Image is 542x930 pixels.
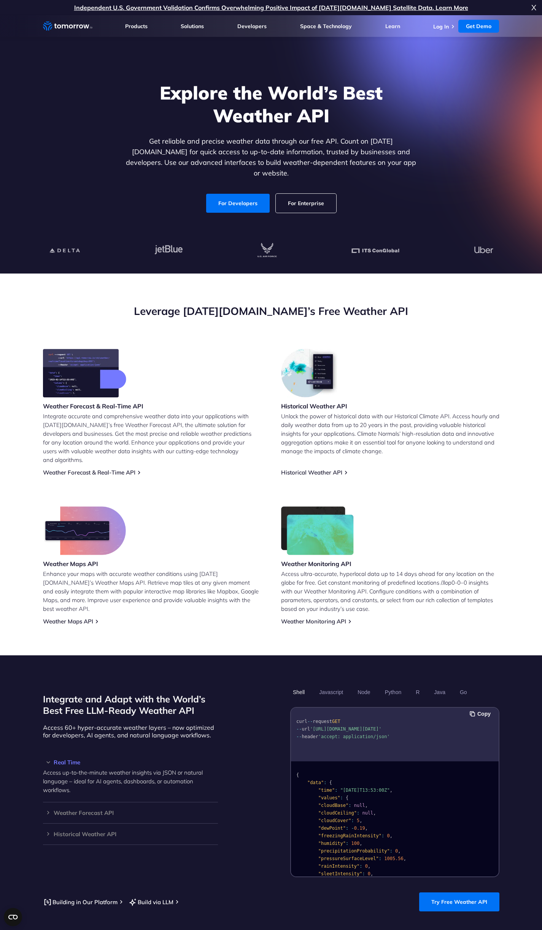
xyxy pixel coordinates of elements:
[281,412,499,456] p: Unlock the power of historical data with our Historical Climate API. Access hourly and daily weat...
[403,856,406,861] span: ,
[318,864,359,869] span: "rainIntensity"
[362,871,365,876] span: :
[381,833,384,838] span: :
[125,23,148,30] a: Products
[395,848,398,854] span: 0
[367,864,370,869] span: ,
[128,897,173,907] a: Build via LLM
[276,194,336,213] a: For Enterprise
[43,21,92,32] a: Home link
[296,734,302,739] span: --
[307,719,312,724] span: --
[43,897,118,907] a: Building in Our Platform
[359,841,362,846] span: ,
[365,826,367,831] span: ,
[354,803,365,808] span: null
[365,803,367,808] span: ,
[362,810,373,816] span: null
[370,871,373,876] span: ,
[470,710,493,718] button: Copy
[318,803,348,808] span: "cloudBase"
[310,726,381,732] span: '[URL][DOMAIN_NAME][DATE]'
[206,194,270,213] a: For Developers
[367,871,370,876] span: 0
[329,780,332,785] span: {
[237,23,267,30] a: Developers
[318,795,340,800] span: "values"
[332,719,340,724] span: GET
[382,686,404,699] button: Python
[43,560,126,568] h3: Weather Maps API
[324,780,326,785] span: :
[43,618,93,625] a: Weather Maps API
[318,833,381,838] span: "freezingRainIntensity"
[124,136,418,179] p: Get reliable and precise weather data through our free API. Count on [DATE][DOMAIN_NAME] for quic...
[318,841,345,846] span: "humidity"
[413,686,422,699] button: R
[281,402,347,410] h3: Historical Weather API
[318,734,389,739] span: 'accept: application/json'
[43,402,143,410] h3: Weather Forecast & Real-Time API
[365,864,367,869] span: 0
[43,304,499,318] h2: Leverage [DATE][DOMAIN_NAME]’s Free Weather API
[389,833,392,838] span: ,
[281,569,499,613] p: Access ultra-accurate, hyperlocal data up to 14 days ahead for any location on the globe for free...
[313,719,332,724] span: request
[389,788,392,793] span: ,
[43,759,218,765] h3: Real Time
[387,833,389,838] span: 0
[316,686,346,699] button: Javascript
[433,23,449,30] a: Log In
[318,848,389,854] span: "precipitationProbability"
[281,618,346,625] a: Weather Monitoring API
[318,871,362,876] span: "sleetIntensity"
[389,848,392,854] span: :
[302,726,310,732] span: url
[296,726,302,732] span: --
[378,856,381,861] span: :
[74,4,468,11] a: Independent U.S. Government Validation Confirms Overwhelming Positive Impact of [DATE][DOMAIN_NAM...
[181,23,204,30] a: Solutions
[340,795,343,800] span: :
[356,818,359,823] span: 5
[281,560,354,568] h3: Weather Monitoring API
[458,20,499,33] a: Get Demo
[43,724,218,739] p: Access 60+ hyper-accurate weather layers – now optimized for developers, AI agents, and natural l...
[43,831,218,837] h3: Historical Weather API
[340,788,389,793] span: "[DATE]T13:53:00Z"
[398,848,401,854] span: ,
[359,818,362,823] span: ,
[43,693,218,716] h2: Integrate and Adapt with the World’s Best Free LLM-Ready Weather API
[457,686,469,699] button: Go
[356,810,359,816] span: :
[373,810,376,816] span: ,
[300,23,352,30] a: Space & Technology
[431,686,448,699] button: Java
[385,23,400,30] a: Learn
[354,826,365,831] span: 0.19
[318,818,351,823] span: "cloudCover"
[307,780,323,785] span: "data"
[335,788,337,793] span: :
[318,826,345,831] span: "dewPoint"
[43,768,218,794] p: Access up-to-the-minute weather insights via JSON or natural language – ideal for AI agents, dash...
[318,810,356,816] span: "cloudCeiling"
[43,469,135,476] a: Weather Forecast & Real-Time API
[351,818,354,823] span: :
[281,469,342,476] a: Historical Weather API
[43,810,218,816] h3: Weather Forecast API
[348,803,351,808] span: :
[290,686,307,699] button: Shell
[384,856,404,861] span: 1005.56
[318,788,334,793] span: "time"
[419,892,499,911] a: Try Free Weather API
[346,826,348,831] span: :
[318,856,378,861] span: "pressureSurfaceLevel"
[302,734,318,739] span: header
[351,841,359,846] span: 100
[359,864,362,869] span: :
[296,719,307,724] span: curl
